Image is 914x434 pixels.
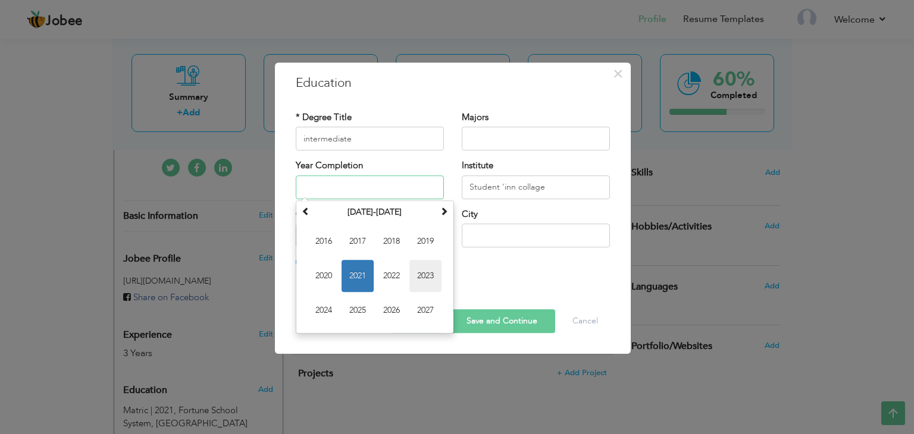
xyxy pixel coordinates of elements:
button: Cancel [561,309,610,333]
span: 2026 [375,294,408,326]
span: 2021 [342,260,374,292]
label: * Degree Title [296,111,352,124]
span: 2017 [342,225,374,257]
span: 2023 [409,260,442,292]
span: 2018 [375,225,408,257]
span: 2027 [409,294,442,326]
label: City [462,208,478,221]
span: × [613,63,623,84]
h3: Education [296,74,610,92]
span: Previous Decade [302,207,310,215]
th: Select Decade [313,203,437,221]
span: 2024 [308,294,340,326]
div: Add your educational degree. [123,378,274,430]
span: 2022 [375,260,408,292]
label: Majors [462,111,489,124]
span: 2020 [308,260,340,292]
span: 2025 [342,294,374,326]
label: Year Completion [296,159,363,172]
span: Next Decade [440,207,448,215]
span: 2016 [308,225,340,257]
span: 2019 [409,225,442,257]
button: Close [609,64,628,83]
label: Institute [462,159,493,172]
button: Save and Continue [449,309,555,333]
